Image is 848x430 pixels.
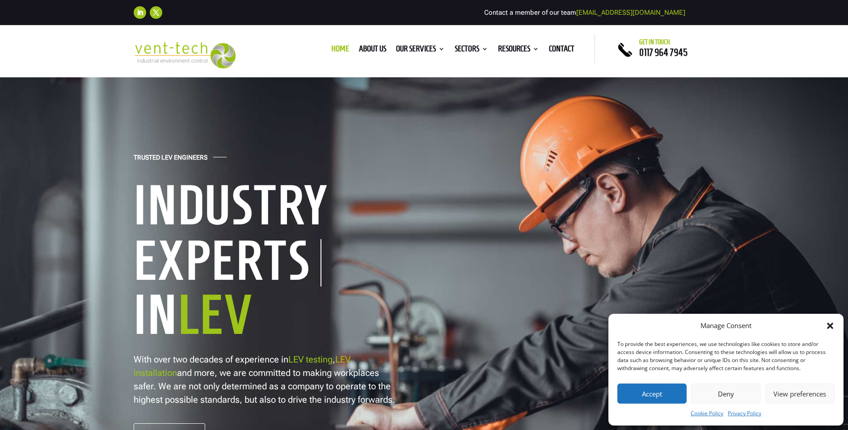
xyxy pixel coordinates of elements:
[134,353,397,406] p: With over two decades of experience in , and more, we are committed to making workplaces safer. W...
[178,285,253,344] span: LEV
[728,408,761,419] a: Privacy Policy
[150,6,162,19] a: Follow on X
[549,46,574,55] a: Contact
[576,8,685,17] a: [EMAIL_ADDRESS][DOMAIN_NAME]
[826,321,835,330] div: Close dialog
[639,38,670,46] span: Get in touch
[700,320,751,331] div: Manage Consent
[691,384,760,404] button: Deny
[691,408,723,419] a: Cookie Policy
[617,384,687,404] button: Accept
[288,354,333,365] a: LEV testing
[134,287,411,347] h1: In
[134,239,321,287] h1: Experts
[639,47,688,58] a: 0117 964 7945
[359,46,386,55] a: About us
[484,8,685,17] span: Contact a member of our team
[396,46,445,55] a: Our Services
[134,154,207,166] h4: Trusted LEV Engineers
[134,177,411,238] h1: Industry
[765,384,835,404] button: View preferences
[331,46,349,55] a: Home
[134,6,146,19] a: Follow on LinkedIn
[134,42,236,68] img: 2023-09-27T08_35_16.549ZVENT-TECH---Clear-background
[455,46,488,55] a: Sectors
[498,46,539,55] a: Resources
[617,340,834,372] div: To provide the best experiences, we use technologies like cookies to store and/or access device i...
